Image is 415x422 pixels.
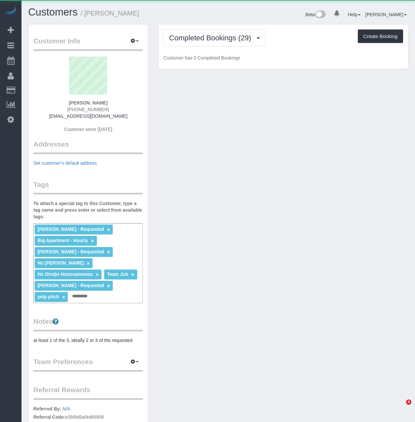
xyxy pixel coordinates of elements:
[163,29,265,46] button: Completed Bookings (29)
[33,36,143,51] legend: Customer Info
[37,227,104,232] span: [PERSON_NAME] - Requested
[393,400,408,415] iframe: Intercom live chat
[4,7,17,16] img: Automaid Logo
[131,272,134,277] a: ×
[64,127,112,132] span: Customer since [DATE]
[69,100,107,105] strong: [PERSON_NAME]
[348,12,361,17] a: Help
[49,113,127,119] a: [EMAIL_ADDRESS][DOMAIN_NAME]
[33,357,143,372] legend: Team Preferences
[33,316,143,331] legend: Notes
[163,55,403,61] p: Customer has 0 Completed Bookings
[315,11,326,19] img: New interface
[33,160,97,166] a: Set customer's default address
[33,414,65,420] label: Referral Code:
[96,272,99,277] a: ×
[37,249,104,254] span: [PERSON_NAME] - Requested
[33,405,61,412] label: Referred By:
[62,294,65,300] a: ×
[358,29,403,43] button: Create Booking
[406,400,411,405] span: 4
[37,283,104,288] span: [PERSON_NAME] - Requested
[365,12,407,17] a: [PERSON_NAME]
[169,34,254,42] span: Completed Bookings (29)
[107,272,128,277] span: Team Job
[107,249,110,255] a: ×
[91,238,94,244] a: ×
[28,6,78,18] a: Customers
[37,294,59,299] span: yelp pitch
[37,260,84,266] span: No [PERSON_NAME]
[67,107,109,112] span: [PHONE_NUMBER]
[33,200,143,220] label: To attach a special tag to this Customer, type a tag name and press enter or select from availabl...
[33,180,143,194] legend: Tags
[33,337,143,344] pre: at least 1 of the 3, ideally 2 or 3 of the requested
[37,238,88,243] span: Big Apartment - Hourly
[107,283,110,289] a: ×
[33,385,143,400] legend: Referral Rewards
[37,272,93,277] span: No Dindjo Hounsamenou
[87,261,90,266] a: ×
[62,406,70,411] a: N/A
[306,12,326,17] a: Beta
[107,227,110,232] a: ×
[81,10,139,17] small: / [PERSON_NAME]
